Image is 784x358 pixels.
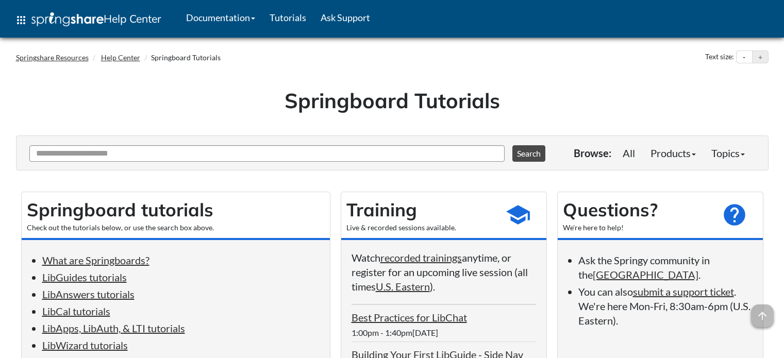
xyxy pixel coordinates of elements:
h1: Springboard Tutorials [24,86,761,115]
a: apps Help Center [8,5,169,36]
li: Springboard Tutorials [142,53,221,63]
img: Springshare [31,12,104,26]
a: Products [643,143,704,163]
button: Decrease text size [737,51,752,63]
h2: Training [346,197,495,223]
a: Documentation [179,5,262,30]
a: Topics [704,143,753,163]
span: school [505,202,531,228]
a: LibAnswers tutorials [42,288,135,300]
a: Best Practices for LibChat [352,311,467,323]
div: Check out the tutorials below, or use the search box above. [27,223,325,233]
span: arrow_upward [751,304,774,327]
a: LibWizard tutorials [42,339,128,351]
a: LibCal tutorials [42,305,110,317]
a: Springshare Resources [16,53,89,62]
a: U.S. Eastern [376,280,430,293]
span: help [722,202,747,228]
li: You can also . We're here Mon-Fri, 8:30am-6pm (U.S. Eastern). [578,284,753,328]
li: Ask the Springy community in the . [578,253,753,282]
a: recorded trainings [380,251,462,264]
h2: Questions? [563,197,711,223]
a: [GEOGRAPHIC_DATA] [593,268,698,281]
span: 1:00pm - 1:40pm[DATE] [352,328,438,337]
h2: Springboard tutorials [27,197,325,223]
button: Increase text size [753,51,768,63]
a: All [615,143,643,163]
a: Help Center [101,53,140,62]
a: arrow_upward [751,305,774,318]
div: Text size: [703,50,736,64]
span: Help Center [104,12,161,25]
a: submit a support ticket [633,285,734,298]
div: Live & recorded sessions available. [346,223,495,233]
p: Watch anytime, or register for an upcoming live session (all times ). [352,250,536,294]
span: apps [15,14,27,26]
a: LibApps, LibAuth, & LTI tutorials [42,322,185,334]
a: Ask Support [313,5,377,30]
div: We're here to help! [563,223,711,233]
a: Tutorials [262,5,313,30]
button: Search [512,145,545,162]
p: Browse: [574,146,611,160]
a: LibGuides tutorials [42,271,127,283]
a: What are Springboards? [42,254,149,266]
